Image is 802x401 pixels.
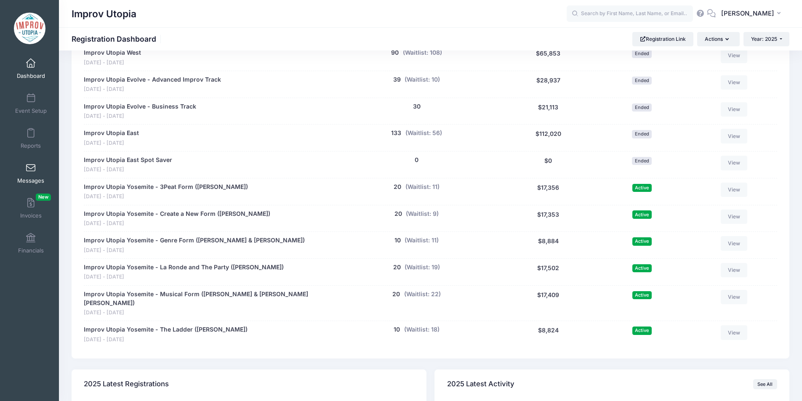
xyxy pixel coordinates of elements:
[753,379,777,389] a: See All
[632,237,652,245] span: Active
[17,72,45,80] span: Dashboard
[632,50,652,58] span: Ended
[84,220,270,228] span: [DATE] - [DATE]
[394,236,401,245] button: 10
[500,102,597,120] div: $21,113
[394,183,401,191] button: 20
[11,159,51,188] a: Messages
[84,48,141,57] a: Improv Utopia West
[721,236,748,250] a: View
[84,325,248,334] a: Improv Utopia Yosemite - The Ladder ([PERSON_NAME])
[721,156,748,170] a: View
[721,9,774,18] span: [PERSON_NAME]
[500,156,597,174] div: $0
[721,210,748,224] a: View
[36,194,51,201] span: New
[84,372,169,396] h4: 2025 Latest Registrations
[721,183,748,197] a: View
[84,336,248,344] span: [DATE] - [DATE]
[11,89,51,118] a: Event Setup
[632,291,652,299] span: Active
[721,290,748,304] a: View
[14,13,45,44] img: Improv Utopia
[84,247,305,255] span: [DATE] - [DATE]
[721,102,748,117] a: View
[392,290,400,299] button: 20
[21,142,41,149] span: Reports
[393,263,401,272] button: 20
[632,184,652,192] span: Active
[632,32,693,46] a: Registration Link
[391,48,399,57] button: 90
[18,247,44,254] span: Financials
[15,107,47,114] span: Event Setup
[413,102,421,111] button: 30
[632,157,652,165] span: Ended
[751,36,777,42] span: Year: 2025
[632,210,652,218] span: Active
[500,325,597,343] div: $8,824
[721,263,748,277] a: View
[84,309,329,317] span: [DATE] - [DATE]
[406,210,439,218] button: (Waitlist: 9)
[84,183,248,191] a: Improv Utopia Yosemite - 3Peat Form ([PERSON_NAME])
[500,75,597,93] div: $28,937
[84,112,196,120] span: [DATE] - [DATE]
[716,4,789,24] button: [PERSON_NAME]
[721,48,748,63] a: View
[405,129,442,138] button: (Waitlist: 56)
[632,77,652,85] span: Ended
[84,85,221,93] span: [DATE] - [DATE]
[84,263,284,272] a: Improv Utopia Yosemite - La Ronde and The Party ([PERSON_NAME])
[500,210,597,228] div: $17,353
[394,210,402,218] button: 20
[697,32,739,46] button: Actions
[84,193,248,201] span: [DATE] - [DATE]
[20,212,42,219] span: Invoices
[500,290,597,317] div: $17,409
[84,102,196,111] a: Improv Utopia Evolve - Business Track
[84,166,172,174] span: [DATE] - [DATE]
[500,236,597,254] div: $8,884
[632,327,652,335] span: Active
[405,75,440,84] button: (Waitlist: 10)
[84,129,139,138] a: Improv Utopia East
[743,32,789,46] button: Year: 2025
[415,156,418,165] button: 0
[567,5,693,22] input: Search by First Name, Last Name, or Email...
[500,48,597,66] div: $65,853
[405,263,440,272] button: (Waitlist: 19)
[404,290,441,299] button: (Waitlist: 22)
[447,372,514,396] h4: 2025 Latest Activity
[72,35,163,43] h1: Registration Dashboard
[84,59,141,67] span: [DATE] - [DATE]
[84,290,329,308] a: Improv Utopia Yosemite - Musical Form ([PERSON_NAME] & [PERSON_NAME] [PERSON_NAME])
[403,48,442,57] button: (Waitlist: 108)
[72,4,136,24] h1: Improv Utopia
[405,236,439,245] button: (Waitlist: 11)
[84,75,221,84] a: Improv Utopia Evolve - Advanced Improv Track
[84,273,284,281] span: [DATE] - [DATE]
[394,325,400,334] button: 10
[84,236,305,245] a: Improv Utopia Yosemite - Genre Form ([PERSON_NAME] & [PERSON_NAME])
[84,210,270,218] a: Improv Utopia Yosemite - Create a New Form ([PERSON_NAME])
[393,75,401,84] button: 39
[500,183,597,201] div: $17,356
[632,264,652,272] span: Active
[500,129,597,147] div: $112,020
[721,325,748,340] a: View
[11,54,51,83] a: Dashboard
[391,129,401,138] button: 133
[632,130,652,138] span: Ended
[404,325,440,334] button: (Waitlist: 18)
[11,124,51,153] a: Reports
[721,129,748,143] a: View
[405,183,440,191] button: (Waitlist: 11)
[500,263,597,281] div: $17,502
[84,156,172,165] a: Improv Utopia East Spot Saver
[84,139,139,147] span: [DATE] - [DATE]
[721,75,748,90] a: View
[11,194,51,223] a: InvoicesNew
[11,228,51,258] a: Financials
[632,104,652,112] span: Ended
